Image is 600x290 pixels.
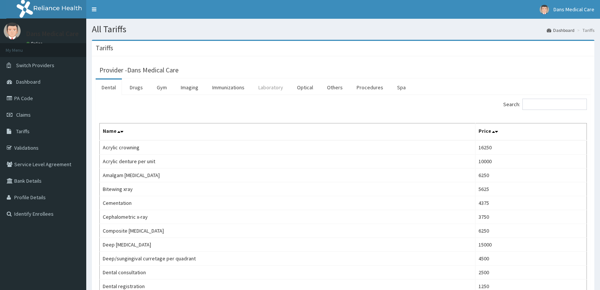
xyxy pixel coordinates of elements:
td: 10000 [475,155,586,168]
td: Deep/sungingival curretage per quadrant [100,252,475,266]
td: 6250 [475,168,586,182]
p: Dans Medical Care [26,30,79,37]
img: User Image [4,23,21,39]
td: Amalgam [MEDICAL_DATA] [100,168,475,182]
a: Gym [151,80,173,95]
h3: Tariffs [96,45,113,51]
a: Procedures [351,80,389,95]
td: Deep [MEDICAL_DATA] [100,238,475,252]
td: 3750 [475,210,586,224]
li: Tariffs [575,27,594,33]
span: Switch Providers [16,62,54,69]
td: 4500 [475,252,586,266]
td: 16250 [475,140,586,155]
a: Optical [291,80,319,95]
td: 15000 [475,238,586,252]
td: Acrylic denture per unit [100,155,475,168]
a: Drugs [124,80,149,95]
input: Search: [522,99,587,110]
img: User Image [540,5,549,14]
th: Name [100,123,475,141]
th: Price [475,123,586,141]
a: Spa [391,80,412,95]
label: Search: [503,99,587,110]
a: Others [321,80,349,95]
td: Cementation [100,196,475,210]
a: Dental [96,80,122,95]
td: Bitewing xray [100,182,475,196]
td: Acrylic crowning [100,140,475,155]
td: 5625 [475,182,586,196]
a: Dashboard [547,27,574,33]
span: Dashboard [16,78,40,85]
td: Cephalometric x-ray [100,210,475,224]
a: Laboratory [252,80,289,95]
td: 6250 [475,224,586,238]
a: Immunizations [206,80,250,95]
td: Composite [MEDICAL_DATA] [100,224,475,238]
a: Imaging [175,80,204,95]
td: 2500 [475,266,586,279]
td: 4375 [475,196,586,210]
h1: All Tariffs [92,24,594,34]
span: Dans Medical Care [553,6,594,13]
h3: Provider - Dans Medical Care [99,67,178,74]
span: Tariffs [16,128,30,135]
span: Claims [16,111,31,118]
a: Online [26,41,44,46]
td: Dental consultation [100,266,475,279]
